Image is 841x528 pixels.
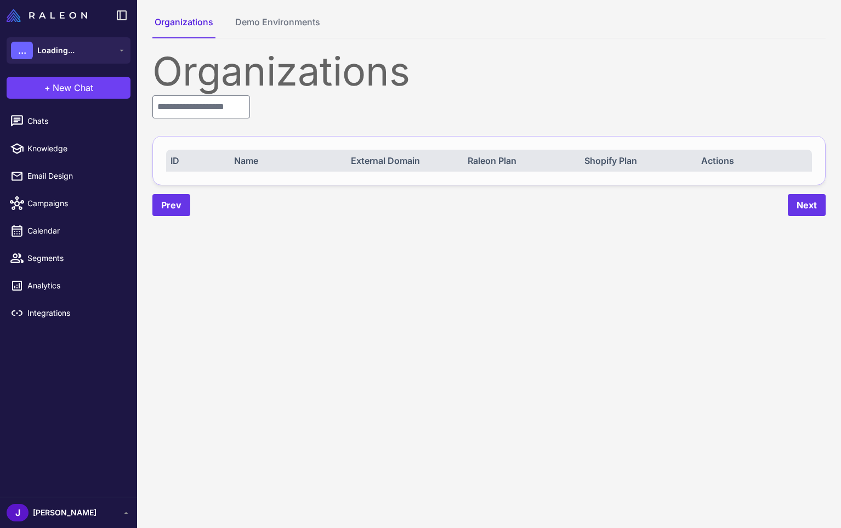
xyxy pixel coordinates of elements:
[7,9,87,22] img: Raleon Logo
[4,274,133,297] a: Analytics
[27,225,124,237] span: Calendar
[788,194,826,216] button: Next
[171,154,224,167] div: ID
[27,143,124,155] span: Knowledge
[152,194,190,216] button: Prev
[468,154,574,167] div: Raleon Plan
[4,219,133,242] a: Calendar
[27,170,124,182] span: Email Design
[4,137,133,160] a: Knowledge
[27,197,124,209] span: Campaigns
[234,154,340,167] div: Name
[27,115,124,127] span: Chats
[4,110,133,133] a: Chats
[7,77,130,99] button: +New Chat
[584,154,691,167] div: Shopify Plan
[4,164,133,188] a: Email Design
[233,15,322,38] button: Demo Environments
[152,15,215,38] button: Organizations
[7,504,29,521] div: J
[7,9,92,22] a: Raleon Logo
[351,154,457,167] div: External Domain
[33,507,96,519] span: [PERSON_NAME]
[4,192,133,215] a: Campaigns
[152,52,826,91] div: Organizations
[701,154,808,167] div: Actions
[4,247,133,270] a: Segments
[7,37,130,64] button: ...Loading...
[4,302,133,325] a: Integrations
[53,81,93,94] span: New Chat
[11,42,33,59] div: ...
[27,307,124,319] span: Integrations
[37,44,75,56] span: Loading...
[44,81,50,94] span: +
[27,280,124,292] span: Analytics
[27,252,124,264] span: Segments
